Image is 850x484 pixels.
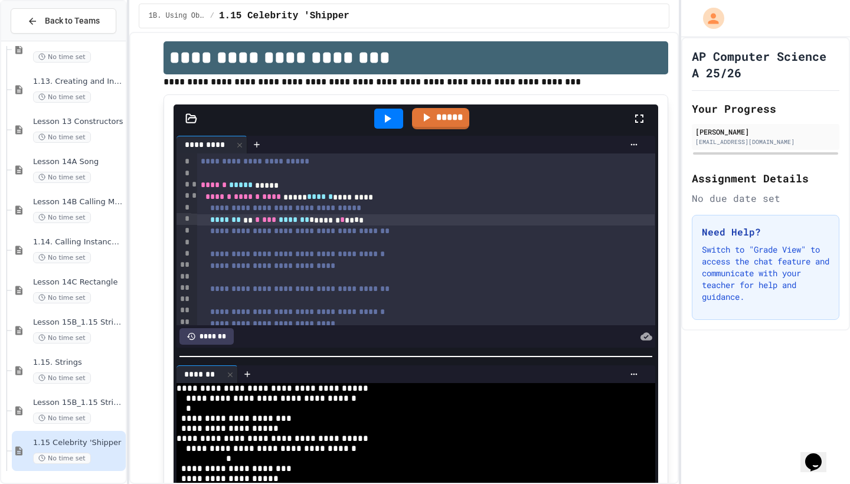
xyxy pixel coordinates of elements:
[692,48,839,81] h1: AP Computer Science A 25/26
[33,91,91,103] span: No time set
[45,15,100,27] span: Back to Teams
[210,11,214,21] span: /
[33,77,123,87] span: 1.13. Creating and Initializing Objects: Constructors
[695,138,836,146] div: [EMAIL_ADDRESS][DOMAIN_NAME]
[33,237,123,247] span: 1.14. Calling Instance Methods
[219,9,349,23] span: 1.15 Celebrity 'Shipper
[33,197,123,207] span: Lesson 14B Calling Methods with Parameters
[33,277,123,287] span: Lesson 14C Rectangle
[33,398,123,408] span: Lesson 15B_1.15 String Methods Practice
[692,191,839,205] div: No due date set
[695,126,836,137] div: [PERSON_NAME]
[33,157,123,167] span: Lesson 14A Song
[33,332,91,344] span: No time set
[692,100,839,117] h2: Your Progress
[692,170,839,187] h2: Assignment Details
[33,51,91,63] span: No time set
[33,372,91,384] span: No time set
[33,252,91,263] span: No time set
[702,244,829,303] p: Switch to "Grade View" to access the chat feature and communicate with your teacher for help and ...
[33,438,123,448] span: 1.15 Celebrity 'Shipper
[33,117,123,127] span: Lesson 13 Constructors
[702,225,829,239] h3: Need Help?
[33,172,91,183] span: No time set
[33,413,91,424] span: No time set
[800,437,838,472] iframe: chat widget
[149,11,205,21] span: 1B. Using Objects and Methods
[33,212,91,223] span: No time set
[33,453,91,464] span: No time set
[691,5,727,32] div: My Account
[11,8,116,34] button: Back to Teams
[33,132,91,143] span: No time set
[33,318,123,328] span: Lesson 15B_1.15 String Methods Demonstration
[33,358,123,368] span: 1.15. Strings
[33,292,91,303] span: No time set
